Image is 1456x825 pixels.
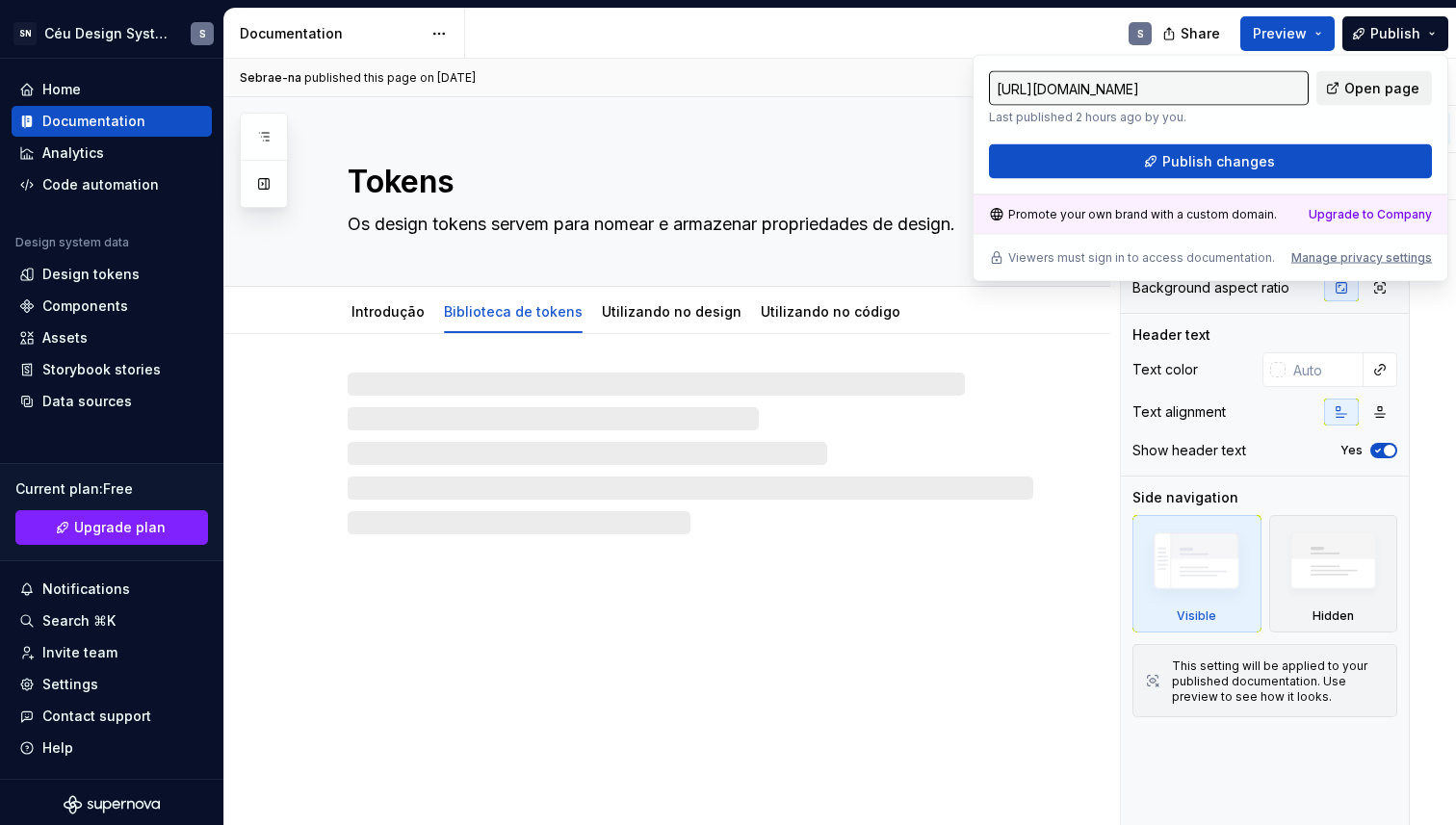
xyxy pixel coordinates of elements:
[1132,441,1246,460] div: Show header text
[1309,207,1432,222] a: Upgrade to Company
[42,643,117,662] div: Invite team
[13,22,37,45] div: SN
[436,291,590,331] div: Biblioteca de tokens
[1153,16,1233,51] button: Share
[602,303,741,320] a: Utilizando no design
[1132,360,1198,379] div: Text color
[1008,250,1275,266] p: Viewers must sign in to access documentation.
[42,80,81,99] div: Home
[753,291,908,331] div: Utilizando no código
[42,296,128,316] div: Components
[42,392,132,411] div: Data sources
[1132,278,1289,297] div: Background aspect ratio
[15,510,208,545] a: Upgrade plan
[42,360,161,379] div: Storybook stories
[42,112,145,131] div: Documentation
[1177,608,1216,624] div: Visible
[42,580,130,599] div: Notifications
[12,733,212,763] button: Help
[1291,250,1432,266] button: Manage privacy settings
[12,74,212,105] a: Home
[12,386,212,417] a: Data sources
[44,24,168,43] div: Céu Design System
[1342,16,1448,51] button: Publish
[240,24,422,43] div: Documentation
[12,291,212,322] a: Components
[42,738,73,758] div: Help
[12,106,212,137] a: Documentation
[4,13,220,54] button: SNCéu Design SystemS
[42,265,140,284] div: Design tokens
[594,291,749,331] div: Utilizando no design
[42,175,159,194] div: Code automation
[15,479,208,499] div: Current plan : Free
[42,611,116,631] div: Search ⌘K
[1253,24,1307,43] span: Preview
[1181,24,1220,43] span: Share
[1132,325,1210,345] div: Header text
[12,669,212,700] a: Settings
[304,70,476,86] div: published this page on [DATE]
[989,110,1309,125] p: Last published 2 hours ago by you.
[344,159,1029,205] textarea: Tokens
[15,235,129,250] div: Design system data
[444,303,583,320] a: Biblioteca de tokens
[199,26,206,41] div: S
[344,291,432,331] div: Introdução
[761,303,900,320] a: Utilizando no código
[240,70,301,86] span: Sebrae-na
[1240,16,1335,51] button: Preview
[1172,658,1385,705] div: This setting will be applied to your published documentation. Use preview to see how it looks.
[1344,79,1419,98] span: Open page
[1132,488,1238,507] div: Side navigation
[1132,515,1261,632] div: Visible
[1137,26,1144,41] div: S
[1370,24,1420,43] span: Publish
[74,518,166,537] span: Upgrade plan
[42,143,104,163] div: Analytics
[1162,152,1275,171] span: Publish changes
[1340,443,1363,458] label: Yes
[989,144,1432,179] button: Publish changes
[12,259,212,290] a: Design tokens
[42,707,151,726] div: Contact support
[1286,352,1364,387] input: Auto
[1269,515,1398,632] div: Hidden
[1316,71,1432,106] a: Open page
[351,303,425,320] a: Introdução
[12,322,212,353] a: Assets
[12,354,212,385] a: Storybook stories
[1313,608,1354,624] div: Hidden
[12,606,212,636] button: Search ⌘K
[12,637,212,668] a: Invite team
[12,574,212,605] button: Notifications
[344,209,1029,240] textarea: Os design tokens servem para nomear e armazenar propriedades de design.
[12,169,212,200] a: Code automation
[1132,402,1226,422] div: Text alignment
[42,675,98,694] div: Settings
[64,795,160,814] svg: Supernova Logo
[12,701,212,732] button: Contact support
[42,328,88,348] div: Assets
[989,207,1277,222] div: Promote your own brand with a custom domain.
[12,138,212,168] a: Analytics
